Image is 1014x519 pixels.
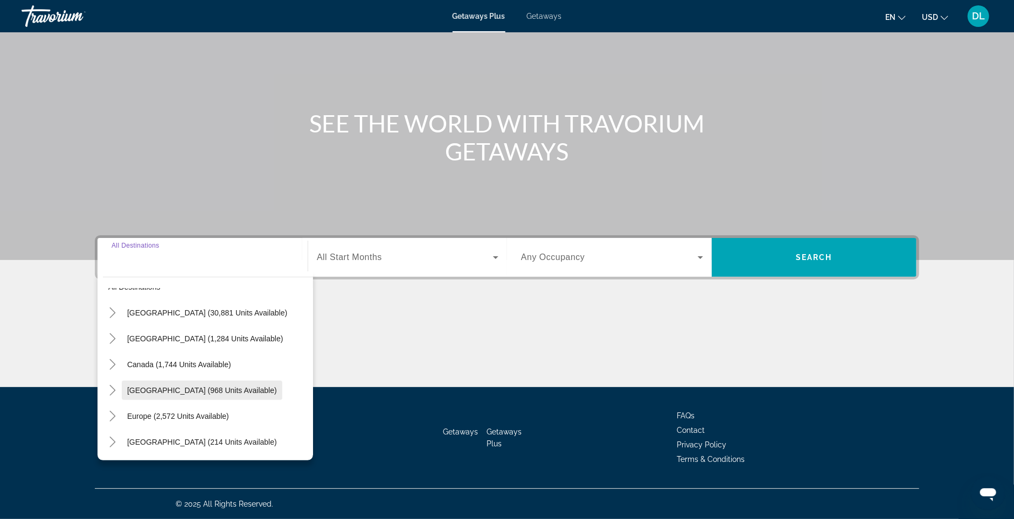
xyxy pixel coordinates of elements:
[127,412,229,420] span: Europe (2,572 units available)
[122,303,293,322] button: [GEOGRAPHIC_DATA] (30,881 units available)
[922,13,938,22] span: USD
[317,253,382,262] span: All Start Months
[127,334,283,343] span: [GEOGRAPHIC_DATA] (1,284 units available)
[527,12,562,20] a: Getaways
[453,12,505,20] a: Getaways Plus
[122,432,282,452] button: [GEOGRAPHIC_DATA] (214 units available)
[796,253,832,262] span: Search
[487,427,522,448] a: Getaways Plus
[98,238,916,277] div: Search widget
[972,11,985,22] span: DL
[127,438,277,446] span: [GEOGRAPHIC_DATA] (214 units available)
[971,476,1005,510] iframe: Button to launch messaging window
[964,5,992,27] button: User Menu
[127,360,231,369] span: Canada (1,744 units available)
[103,433,122,452] button: Toggle Australia (214 units available)
[103,329,122,348] button: Toggle Mexico (1,284 units available)
[922,9,948,25] button: Change currency
[122,329,288,348] button: [GEOGRAPHIC_DATA] (1,284 units available)
[122,381,282,400] button: [GEOGRAPHIC_DATA] (968 units available)
[885,13,895,22] span: en
[677,455,745,464] a: Terms & Conditions
[22,2,129,30] a: Travorium
[712,238,916,277] button: Search
[103,407,122,426] button: Toggle Europe (2,572 units available)
[521,253,585,262] span: Any Occupancy
[122,355,237,374] button: Canada (1,744 units available)
[127,308,287,317] span: [GEOGRAPHIC_DATA] (30,881 units available)
[443,427,478,436] a: Getaways
[127,386,277,395] span: [GEOGRAPHIC_DATA] (968 units available)
[103,277,313,297] button: All destinations
[677,411,694,420] a: FAQs
[122,406,234,426] button: Europe (2,572 units available)
[103,355,122,374] button: Toggle Canada (1,744 units available)
[112,242,159,249] span: All Destinations
[103,304,122,322] button: Toggle United States (30,881 units available)
[677,426,705,434] a: Contact
[103,381,122,400] button: Toggle Caribbean & Atlantic Islands (968 units available)
[176,500,273,508] span: © 2025 All Rights Reserved.
[305,109,709,165] h1: SEE THE WORLD WITH TRAVORIUM GETAWAYS
[677,440,726,449] a: Privacy Policy
[885,9,906,25] button: Change language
